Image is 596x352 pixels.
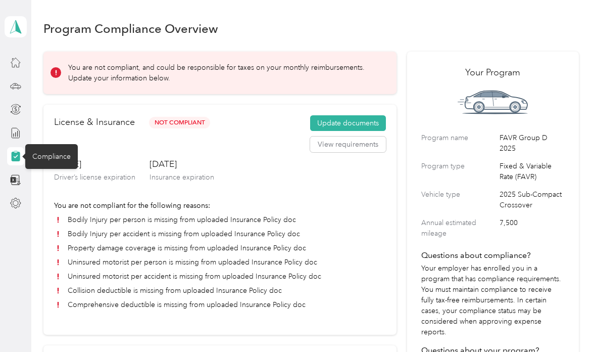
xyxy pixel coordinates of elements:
p: You are not compliant, and could be responsible for taxes on your monthly reimbursements. Update ... [68,62,382,83]
li: Uninsured motorist per accident is missing from uploaded Insurance Policy doc [54,271,386,282]
p: You are not compliant for the following reasons: [54,200,386,211]
span: 2025 Sub-Compact Crossover [500,189,564,210]
span: Not Compliant [149,117,210,128]
div: Compliance [25,144,78,169]
li: Bodily Injury per person is missing from uploaded Insurance Policy doc [54,214,386,225]
span: Fixed & Variable Rate (FAVR) [500,161,564,182]
button: Update documents [310,115,386,131]
span: FAVR Group D 2025 [500,133,564,154]
label: Program type [421,161,496,182]
label: Vehicle type [421,189,496,210]
span: 7,500 [500,217,564,239]
button: View requirements [310,137,386,153]
li: Comprehensive deductible is missing from uploaded Insurance Policy doc [54,299,386,310]
h4: Questions about compliance? [421,249,564,261]
h3: [DATE] [150,158,214,170]
p: Driver’s license expiration [54,172,135,183]
h2: License & Insurance [54,115,135,129]
h3: [DATE] [54,158,135,170]
p: Insurance expiration [150,172,214,183]
h2: Your Program [421,66,564,79]
label: Program name [421,133,496,154]
p: Your employer has enrolled you in a program that has compliance requirements. You must maintain c... [421,263,564,337]
li: Property damage coverage is missing from uploaded Insurance Policy doc [54,243,386,253]
iframe: Everlance-gr Chat Button Frame [539,295,596,352]
label: Annual estimated mileage [421,217,496,239]
h1: Program Compliance Overview [43,23,218,34]
li: Bodily Injury per accident is missing from uploaded Insurance Policy doc [54,229,386,239]
li: Collision deductible is missing from uploaded Insurance Policy doc [54,285,386,296]
li: Uninsured motorist per person is missing from uploaded Insurance Policy doc [54,257,386,268]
